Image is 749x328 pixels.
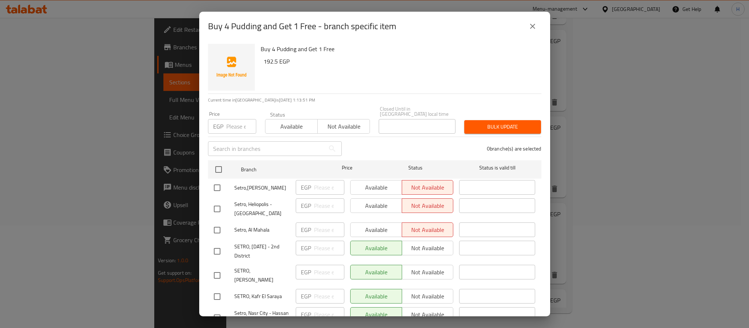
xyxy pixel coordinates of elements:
[470,122,535,131] span: Bulk update
[234,309,290,327] span: Setro, Nasr City - Hassan El Ma'moun
[314,198,344,213] input: Please enter price
[301,268,311,276] p: EGP
[459,163,535,172] span: Status is valid till
[208,44,255,91] img: Buy 4 Pudding and Get 1 Free
[314,307,344,322] input: Please enter price
[234,292,290,301] span: SETRO, Kafr El Saraya
[301,244,311,252] p: EGP
[314,241,344,255] input: Please enter price
[301,201,311,210] p: EGP
[268,121,315,132] span: Available
[234,225,290,234] span: Setro, Al Mahala
[234,183,290,192] span: Setro,[PERSON_NAME]
[487,145,541,152] p: 0 branche(s) are selected
[323,163,371,172] span: Price
[314,222,344,237] input: Please enter price
[524,18,541,35] button: close
[265,119,318,134] button: Available
[234,242,290,260] span: SETRO, [DATE] - 2nd District
[301,292,311,301] p: EGP
[208,141,325,156] input: Search in branches
[226,119,256,134] input: Please enter price
[314,180,344,195] input: Please enter price
[321,121,367,132] span: Not available
[261,44,536,54] h6: Buy 4 Pudding and Get 1 Free
[314,265,344,279] input: Please enter price
[301,310,311,319] p: EGP
[317,119,370,134] button: Not available
[213,122,223,131] p: EGP
[464,120,541,134] button: Bulk update
[314,289,344,304] input: Please enter price
[208,97,541,103] p: Current time in [GEOGRAPHIC_DATA] is [DATE] 1:13:51 PM
[301,225,311,234] p: EGP
[234,200,290,218] span: Setro, Heliopolis - [GEOGRAPHIC_DATA]
[301,183,311,192] p: EGP
[234,266,290,285] span: SETRO, [PERSON_NAME]
[241,165,317,174] span: Branch
[264,56,536,66] h6: 192.5 EGP
[377,163,453,172] span: Status
[208,20,396,32] h2: Buy 4 Pudding and Get 1 Free - branch specific item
